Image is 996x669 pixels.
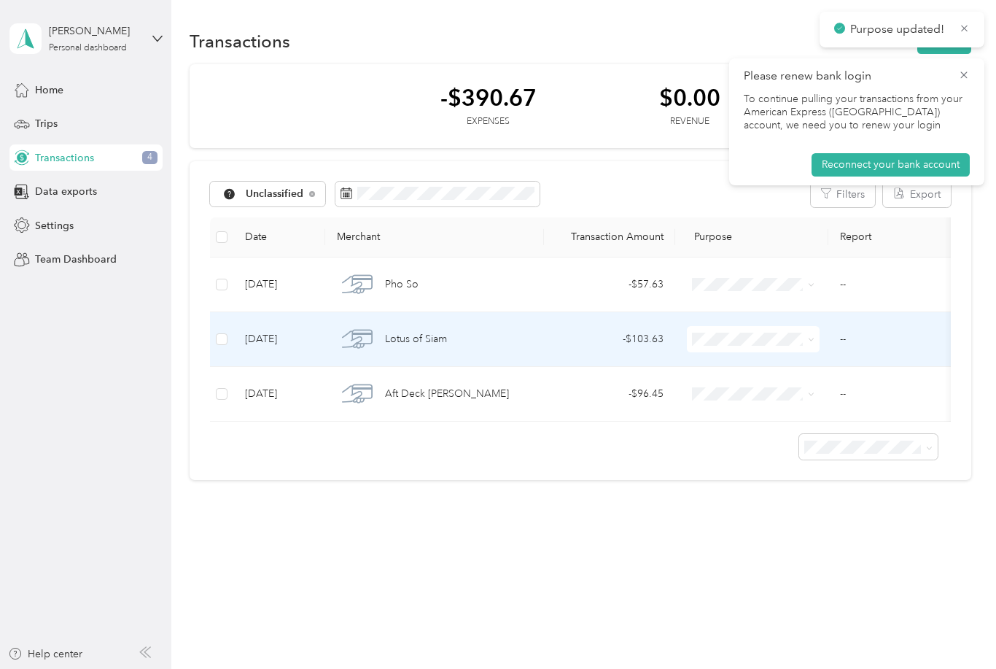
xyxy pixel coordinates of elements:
[142,151,157,164] span: 4
[659,115,720,128] div: Revenue
[385,386,509,402] span: Aft Deck [PERSON_NAME]
[811,182,875,207] button: Filters
[35,252,117,267] span: Team Dashboard
[49,44,127,53] div: Personal dashboard
[190,34,290,49] h1: Transactions
[828,367,974,422] td: --
[914,587,996,669] iframe: Everlance-gr Chat Button Frame
[325,217,544,258] th: Merchant
[246,189,304,199] span: Unclassified
[49,23,140,39] div: [PERSON_NAME]
[342,379,373,409] img: Aft Deck Wynn
[812,153,970,177] button: Reconnect your bank account
[342,269,373,300] img: Pho So
[544,217,675,258] th: Transaction Amount
[659,85,720,110] div: $0.00
[556,331,664,347] div: - $103.63
[440,85,537,110] div: -$390.67
[744,93,970,133] p: To continue pulling your transactions from your American Express ([GEOGRAPHIC_DATA]) account, we ...
[385,277,419,293] span: Pho So
[35,150,94,166] span: Transactions
[35,218,74,233] span: Settings
[233,258,325,312] td: [DATE]
[556,386,664,402] div: - $96.45
[744,67,948,85] p: Please renew bank login
[556,277,664,293] div: - $57.63
[828,312,974,367] td: --
[233,367,325,422] td: [DATE]
[35,184,97,199] span: Data exports
[8,646,82,662] button: Help center
[233,312,325,367] td: [DATE]
[385,331,447,347] span: Lotus of Siam
[828,217,974,258] th: Report
[440,115,537,128] div: Expenses
[687,231,733,243] span: Purpose
[828,258,974,312] td: --
[233,217,325,258] th: Date
[342,324,373,355] img: Lotus of Siam
[850,20,948,39] p: Purpose updated!
[35,116,58,131] span: Trips
[883,182,951,207] button: Export
[35,82,63,98] span: Home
